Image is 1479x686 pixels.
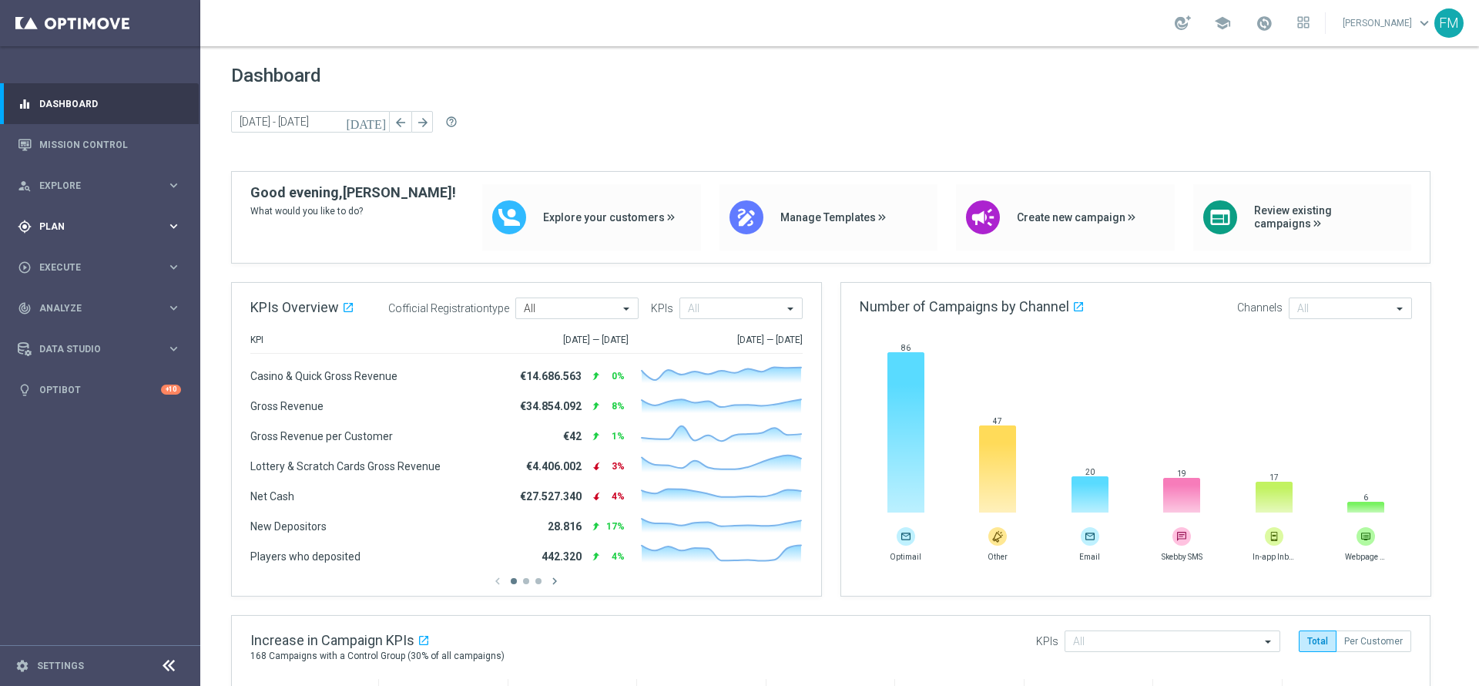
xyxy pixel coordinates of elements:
[39,124,181,165] a: Mission Control
[1341,12,1434,35] a: [PERSON_NAME]keyboard_arrow_down
[18,83,181,124] div: Dashboard
[39,345,166,354] span: Data Studio
[1416,15,1433,32] span: keyboard_arrow_down
[166,219,181,234] i: keyboard_arrow_right
[161,385,181,395] div: +10
[18,369,181,410] div: Optibot
[18,220,32,234] i: gps_fixed
[17,139,182,151] button: Mission Control
[166,260,181,274] i: keyboard_arrow_right
[17,384,182,396] button: lightbulb Optibot +10
[39,263,166,272] span: Execute
[18,220,166,234] div: Plan
[39,304,166,313] span: Analyze
[18,261,166,274] div: Execute
[18,301,32,315] i: track_changes
[18,301,166,315] div: Analyze
[37,661,84,671] a: Settings
[39,369,161,410] a: Optibot
[166,301,181,315] i: keyboard_arrow_right
[18,383,32,397] i: lightbulb
[39,222,166,231] span: Plan
[1434,8,1464,38] div: FM
[39,83,181,124] a: Dashboard
[17,261,182,274] button: play_circle_outline Execute keyboard_arrow_right
[17,302,182,314] button: track_changes Analyze keyboard_arrow_right
[18,261,32,274] i: play_circle_outline
[39,181,166,190] span: Explore
[18,179,166,193] div: Explore
[18,124,181,165] div: Mission Control
[15,659,29,673] i: settings
[166,341,181,356] i: keyboard_arrow_right
[166,178,181,193] i: keyboard_arrow_right
[17,98,182,110] button: equalizer Dashboard
[17,220,182,233] button: gps_fixed Plan keyboard_arrow_right
[1214,15,1231,32] span: school
[18,97,32,111] i: equalizer
[18,342,166,356] div: Data Studio
[18,179,32,193] i: person_search
[17,343,182,355] button: Data Studio keyboard_arrow_right
[17,180,182,192] button: person_search Explore keyboard_arrow_right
